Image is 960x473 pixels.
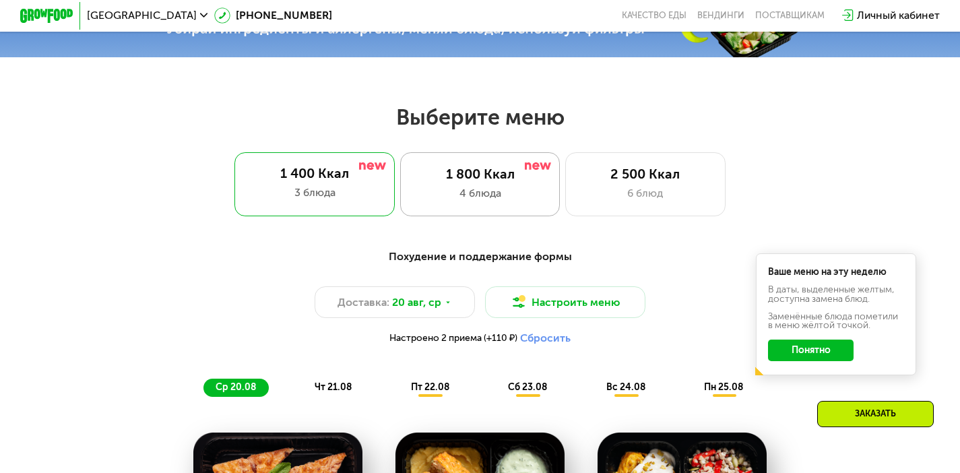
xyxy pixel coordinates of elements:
div: поставщикам [755,10,825,21]
div: 1 400 Ккал [248,166,381,182]
h2: Выберите меню [42,104,917,131]
span: вс 24.08 [606,381,645,393]
div: 3 блюда [248,185,381,201]
button: Настроить меню [485,286,645,319]
div: 4 блюда [414,185,546,201]
span: Доставка: [338,294,389,311]
span: [GEOGRAPHIC_DATA] [87,10,197,21]
div: Личный кабинет [857,7,940,24]
span: сб 23.08 [508,381,547,393]
span: 20 авг, ср [392,294,441,311]
button: Понятно [768,340,854,361]
a: Вендинги [697,10,744,21]
span: ср 20.08 [216,381,256,393]
div: 2 500 Ккал [579,166,711,183]
span: чт 21.08 [315,381,352,393]
span: пн 25.08 [704,381,743,393]
div: Похудение и поддержание формы [86,249,875,265]
div: В даты, выделенные желтым, доступна замена блюд. [768,285,904,304]
span: пт 22.08 [411,381,449,393]
div: Заменённые блюда пометили в меню жёлтой точкой. [768,312,904,331]
div: 1 800 Ккал [414,166,546,183]
div: Ваше меню на эту неделю [768,267,904,277]
span: Настроено 2 приема (+110 ₽) [389,334,517,343]
button: Сбросить [520,332,571,345]
a: [PHONE_NUMBER] [214,7,332,24]
a: Качество еды [622,10,686,21]
div: 6 блюд [579,185,711,201]
div: Заказать [817,401,934,427]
